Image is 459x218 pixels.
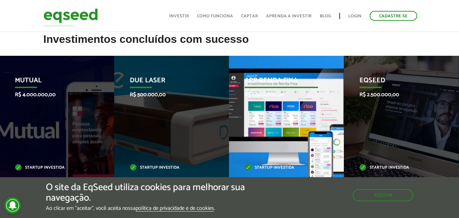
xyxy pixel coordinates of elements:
[359,166,433,170] p: Startup investida
[348,14,361,18] a: Login
[266,14,312,18] a: Aprenda a investir
[130,166,203,170] p: Startup investida
[359,91,433,98] p: R$ 2.500.000,00
[353,189,413,201] button: Aceitar
[169,14,189,18] a: Investir
[320,14,331,18] a: Blog
[245,166,318,170] p: Startup investida
[46,205,266,212] p: Ao clicar em "aceitar", você aceita nossa .
[245,91,318,98] p: R$ 1.000.000,00
[197,14,233,18] a: Como funciona
[245,77,318,88] p: App Renda Fixa
[15,77,88,88] p: Mutual
[43,33,416,55] h2: Investimentos concluídos com sucesso
[241,14,258,18] a: Captar
[359,77,433,88] p: EqSeed
[43,7,98,25] img: EqSeed
[130,91,203,98] p: R$ 500.000,00
[46,182,266,203] h5: O site da EqSeed utiliza cookies para melhorar sua navegação.
[136,206,214,212] a: política de privacidade e de cookies
[15,166,88,170] p: Startup investida
[15,91,88,98] p: R$ 4.000.000,00
[130,77,203,88] p: Due Laser
[370,11,417,21] a: Cadastre-se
